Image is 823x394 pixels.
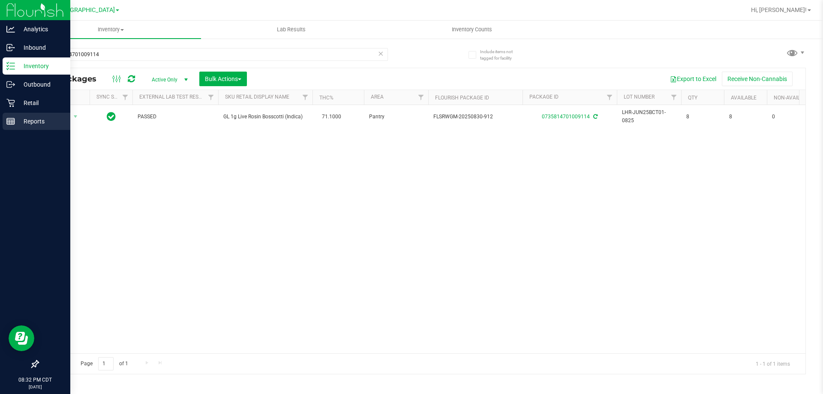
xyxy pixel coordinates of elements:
[4,384,66,390] p: [DATE]
[772,113,805,121] span: 0
[729,113,762,121] span: 8
[15,79,66,90] p: Outbound
[381,21,562,39] a: Inventory Counts
[15,61,66,71] p: Inventory
[722,72,793,86] button: Receive Non-Cannabis
[624,94,655,100] a: Lot Number
[371,94,384,100] a: Area
[319,95,333,101] a: THC%
[369,113,423,121] span: Pantry
[15,24,66,34] p: Analytics
[378,48,384,59] span: Clear
[96,94,129,100] a: Sync Status
[664,72,722,86] button: Export to Excel
[21,26,201,33] span: Inventory
[774,95,812,101] a: Non-Available
[6,25,15,33] inline-svg: Analytics
[21,21,201,39] a: Inventory
[15,98,66,108] p: Retail
[688,95,697,101] a: Qty
[749,357,797,370] span: 1 - 1 of 1 items
[622,108,676,125] span: LHR-JUN25BCT01-0825
[70,111,81,123] span: select
[6,62,15,70] inline-svg: Inventory
[205,75,241,82] span: Bulk Actions
[15,116,66,126] p: Reports
[139,94,207,100] a: External Lab Test Result
[56,6,115,14] span: [GEOGRAPHIC_DATA]
[9,325,34,351] iframe: Resource center
[38,48,388,61] input: Search Package ID, Item Name, SKU, Lot or Part Number...
[529,94,559,100] a: Package ID
[433,113,517,121] span: FLSRWGM-20250830-912
[6,80,15,89] inline-svg: Outbound
[4,376,66,384] p: 08:32 PM CDT
[414,90,428,105] a: Filter
[592,114,598,120] span: Sync from Compliance System
[751,6,807,13] span: Hi, [PERSON_NAME]!
[118,90,132,105] a: Filter
[45,74,105,84] span: All Packages
[480,48,523,61] span: Include items not tagged for facility
[265,26,317,33] span: Lab Results
[440,26,504,33] span: Inventory Counts
[98,357,114,370] input: 1
[6,117,15,126] inline-svg: Reports
[204,90,218,105] a: Filter
[199,72,247,86] button: Bulk Actions
[603,90,617,105] a: Filter
[223,113,307,121] span: GL 1g Live Rosin Bosscotti (Indica)
[435,95,489,101] a: Flourish Package ID
[201,21,381,39] a: Lab Results
[73,357,135,370] span: Page of 1
[6,99,15,107] inline-svg: Retail
[107,111,116,123] span: In Sync
[318,111,345,123] span: 71.1000
[6,43,15,52] inline-svg: Inbound
[138,113,213,121] span: PASSED
[731,95,757,101] a: Available
[15,42,66,53] p: Inbound
[542,114,590,120] a: 0735814701009114
[686,113,719,121] span: 8
[298,90,312,105] a: Filter
[225,94,289,100] a: Sku Retail Display Name
[667,90,681,105] a: Filter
